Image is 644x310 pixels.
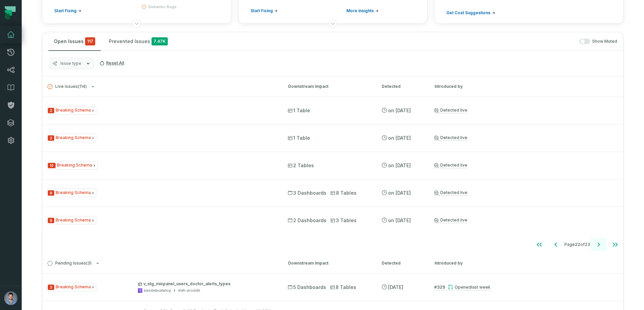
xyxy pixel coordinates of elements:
span: Issue Type [46,216,96,225]
button: Go to first page [531,238,547,251]
div: Detected [382,260,422,266]
button: Live Issues(114) [47,84,276,89]
span: 2 Tables [288,162,314,169]
span: Start Fixing [54,8,77,14]
span: Issue Type [46,134,96,142]
div: Show Muted [176,39,617,44]
span: 1 Table [288,135,310,141]
button: Open Issues [48,32,101,51]
a: Start Fixing [250,8,278,14]
button: Go to last page [607,238,623,251]
span: Issue type [60,61,81,66]
span: 8 Tables [330,190,357,196]
nav: pagination [42,238,623,251]
button: Go to next page [590,238,607,251]
a: Detected live [434,135,467,141]
button: Go to previous page [548,238,564,251]
a: Detected live [434,190,467,196]
relative-time: Apr 2, 2025, 11:09 AM GMT+3 [388,135,411,141]
a: Detected live [434,217,467,223]
button: Prevented Issues [103,32,173,51]
span: Issue Type [46,161,98,170]
span: Issue Type [46,106,96,115]
span: Severity [48,163,56,168]
span: Severity [48,190,54,196]
relative-time: Apr 2, 2025, 11:09 AM GMT+3 [388,190,411,196]
span: More insights [346,8,374,14]
span: Severity [48,285,54,290]
relative-time: Apr 2, 2025, 11:09 AM GMT+3 [388,108,411,113]
div: Opened [448,285,490,290]
a: Get Cost Suggestions [446,10,495,16]
span: 7.47K [152,37,168,45]
div: Live Issues(114) [42,97,623,253]
relative-time: Apr 2, 2025, 11:09 AM GMT+3 [388,217,411,223]
div: Downstream Impact [288,260,369,266]
ul: Page 22 of 23 [531,238,623,251]
a: #329Opened[DATE] 5:42:23 PM [434,284,490,290]
span: Severity [48,135,54,141]
relative-time: Aug 27, 2025, 5:42 PM GMT+3 [471,285,490,290]
span: Severity [48,218,54,223]
span: Severity [48,108,54,113]
span: Live Issues ( 114 ) [47,84,87,89]
span: 3 Dashboards [288,190,326,196]
a: Start Fixing [54,8,81,14]
span: 2 Dashboards [288,217,326,224]
span: critical issues and errors combined [85,37,95,45]
a: Detected live [434,162,467,168]
p: v_stg_mixpanel_users_doctor_alerts_types [138,281,276,287]
div: awsdatacatalog [144,288,171,293]
span: Issue Type [46,283,96,291]
img: avatar of Ori Machlis [4,291,18,305]
span: 8 Tables [330,284,356,291]
span: 1 Table [288,107,310,114]
div: Introduced by [435,83,496,90]
button: Pending Issues(3) [47,261,276,266]
span: semantic bugs [148,4,177,9]
span: 5 Dashboards [288,284,326,291]
button: Issue type [49,58,94,69]
span: Get Cost Suggestions [446,10,490,16]
a: More insights [346,8,379,14]
div: Downstream Impact [288,83,369,90]
span: Issue Type [46,189,96,197]
div: dwh-proddb [178,288,200,293]
button: Reset All [97,58,127,69]
a: Detected live [434,108,467,113]
relative-time: Aug 31, 2025, 12:31 PM GMT+3 [388,284,403,290]
span: Pending Issues ( 3 ) [47,261,92,266]
div: Introduced by [435,260,496,266]
span: Start Fixing [250,8,273,14]
relative-time: Apr 2, 2025, 11:09 AM GMT+3 [388,162,411,168]
span: 3 Tables [330,217,357,224]
div: Detected [382,83,422,90]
